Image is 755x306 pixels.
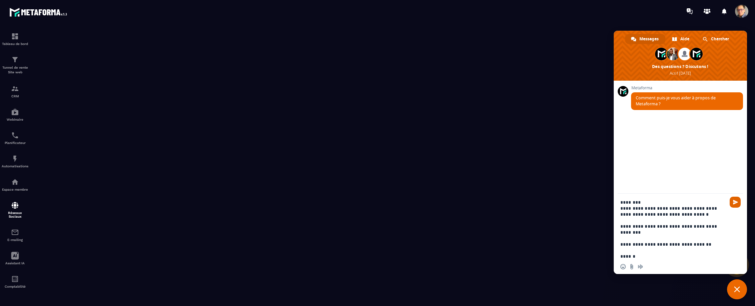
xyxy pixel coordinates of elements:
[629,264,634,269] span: Envoyer un fichier
[11,108,19,116] img: automations
[2,261,28,265] p: Assistant IA
[2,65,28,75] p: Tunnel de vente Site web
[680,34,689,44] span: Aide
[625,34,665,44] div: Messages
[11,275,19,283] img: accountant
[2,164,28,168] p: Automatisations
[2,188,28,191] p: Espace membre
[2,173,28,196] a: automationsautomationsEspace membre
[2,238,28,242] p: E-mailing
[2,103,28,126] a: automationsautomationsWebinaire
[2,196,28,223] a: social-networksocial-networkRéseaux Sociaux
[11,56,19,64] img: formation
[666,34,696,44] div: Aide
[636,95,716,107] span: Comment puis-je vous aider à propos de Metaforma ?
[2,285,28,288] p: Comptabilité
[2,211,28,218] p: Réseaux Sociaux
[727,279,747,299] div: Fermer le chat
[11,131,19,139] img: scheduler
[638,264,643,269] span: Message audio
[631,86,743,90] span: Metaforma
[730,197,741,208] span: Envoyer
[639,34,659,44] span: Messages
[11,155,19,163] img: automations
[2,27,28,51] a: formationformationTableau de bord
[2,247,28,270] a: Assistant IA
[9,6,69,18] img: logo
[711,34,729,44] span: Chercher
[620,199,726,259] textarea: Entrez votre message...
[697,34,736,44] div: Chercher
[2,223,28,247] a: emailemailE-mailing
[2,94,28,98] p: CRM
[2,51,28,80] a: formationformationTunnel de vente Site web
[2,126,28,150] a: schedulerschedulerPlanificateur
[11,85,19,93] img: formation
[2,270,28,293] a: accountantaccountantComptabilité
[2,150,28,173] a: automationsautomationsAutomatisations
[620,264,626,269] span: Insérer un emoji
[11,32,19,40] img: formation
[11,201,19,209] img: social-network
[11,178,19,186] img: automations
[2,118,28,121] p: Webinaire
[11,228,19,236] img: email
[2,141,28,145] p: Planificateur
[2,80,28,103] a: formationformationCRM
[2,42,28,46] p: Tableau de bord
